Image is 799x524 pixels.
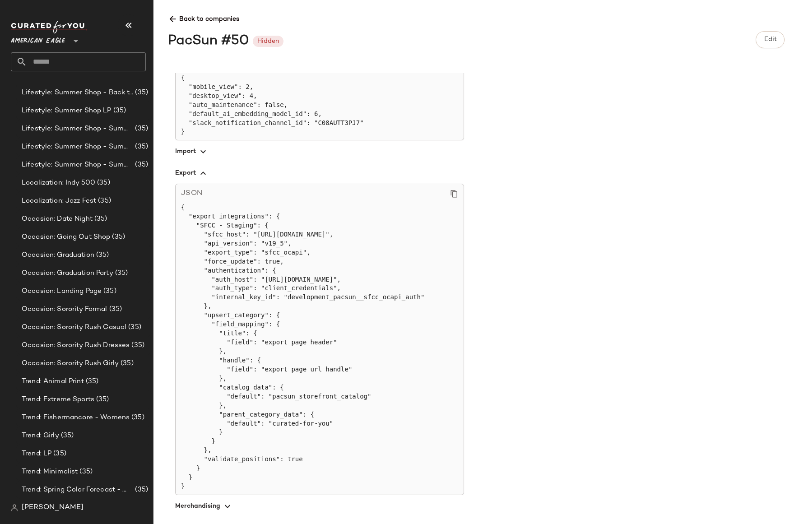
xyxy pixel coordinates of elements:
span: Occasion: Sorority Rush Casual [22,322,126,333]
span: (35) [93,214,107,224]
span: Trend: Spring Color Forecast - Womens [22,485,133,495]
span: American Eagle [11,31,65,47]
span: Occasion: Graduation [22,250,94,260]
span: (35) [102,286,116,297]
span: Lifestyle: Summer Shop - Summer Abroad [22,124,133,134]
span: Localization: Indy 500 [22,178,95,188]
span: (35) [107,304,122,315]
span: Occasion: Sorority Rush Girly [22,358,119,369]
span: Localization: Jazz Fest [22,196,96,206]
span: (35) [130,340,144,351]
span: (35) [96,196,111,206]
span: [PERSON_NAME] [22,502,84,513]
span: (35) [78,467,93,477]
span: (35) [95,178,110,188]
button: Import [175,140,464,162]
button: Merchandising [175,495,464,517]
div: PacSun #50 [168,31,249,51]
span: Trend: Girly [22,431,59,441]
span: (35) [133,88,148,98]
span: Occasion: Date Night [22,214,93,224]
img: svg%3e [11,504,18,511]
span: Trend: LP [22,449,51,459]
pre: { "export_integrations": { "SFCC - Staging": { "sfcc_host": "[URL][DOMAIN_NAME]", "api_version": ... [181,203,458,491]
span: (35) [111,106,126,116]
span: (35) [133,160,148,170]
span: Trend: Minimalist [22,467,78,477]
span: Occasion: Sorority Rush Dresses [22,340,130,351]
span: (35) [126,322,141,333]
span: Trend: Fishermancore - Womens [22,413,130,423]
span: Trend: Animal Print [22,376,84,387]
span: (35) [133,142,148,152]
span: (35) [94,394,109,405]
span: Edit [763,36,776,43]
span: (35) [110,232,125,242]
span: Occasion: Graduation Party [22,268,113,278]
span: (35) [84,376,99,387]
span: Lifestyle: Summer Shop - Back to School Essentials [22,88,133,98]
span: (35) [113,268,128,278]
span: Occasion: Sorority Formal [22,304,107,315]
span: Lifestyle: Summer Shop LP [22,106,111,116]
span: (35) [59,431,74,441]
span: Occasion: Landing Page [22,286,102,297]
div: Hidden [257,37,279,46]
span: (35) [51,449,66,459]
span: Occasion: Going Out Shop [22,232,110,242]
span: (35) [119,358,134,369]
span: (35) [133,124,148,134]
img: cfy_white_logo.C9jOOHJF.svg [11,21,88,33]
span: Back to companies [168,7,785,24]
span: Lifestyle: Summer Shop - Summer Internship [22,142,133,152]
button: Edit [756,31,785,48]
button: Export [175,162,464,184]
span: JSON [181,188,202,199]
pre: { "mobile_view": 2, "desktop_view": 4, "auto_maintenance": false, "default_ai_embedding_model_id"... [181,74,458,137]
span: Lifestyle: Summer Shop - Summer Study Sessions [22,160,133,170]
span: (35) [94,250,109,260]
span: Trend: Extreme Sports [22,394,94,405]
span: (35) [133,485,148,495]
span: (35) [130,413,144,423]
